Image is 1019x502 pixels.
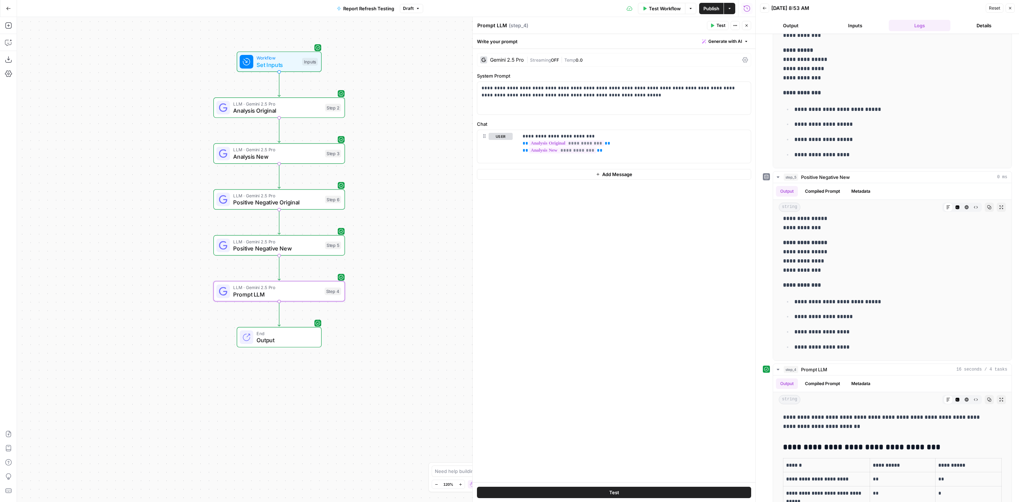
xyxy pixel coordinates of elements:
[776,186,798,197] button: Output
[801,366,827,373] span: Prompt LLM
[400,4,423,13] button: Draft
[609,489,619,496] span: Test
[889,20,950,31] button: Logs
[443,481,453,487] span: 120%
[847,378,875,389] button: Metadata
[233,244,322,253] span: Positive Negative New
[233,152,322,161] span: Analysis New
[989,5,1000,11] span: Reset
[489,133,513,140] button: user
[649,5,681,12] span: Test Workflow
[233,238,322,245] span: LLM · Gemini 2.5 Pro
[343,5,394,12] span: Report Refresh Testing
[278,301,280,326] g: Edge from step_4 to end
[473,34,755,49] div: Write your prompt
[213,189,345,210] div: LLM · Gemini 2.5 ProPositive Negative OriginalStep 6
[997,174,1007,180] span: 0 ms
[233,284,321,291] span: LLM · Gemini 2.5 Pro
[773,171,1012,183] button: 0 ms
[576,57,583,63] span: 0.0
[325,242,341,249] div: Step 5
[779,395,800,404] span: string
[847,186,875,197] button: Metadata
[325,104,341,112] div: Step 2
[490,57,524,62] div: Gemini 2.5 Pro
[776,378,798,389] button: Output
[530,57,551,63] span: Streaming
[233,198,322,207] span: Positive Negative Original
[257,336,314,344] span: Output
[699,3,724,14] button: Publish
[233,106,322,115] span: Analysis Original
[801,174,850,181] span: Positive Negative New
[773,364,1012,375] button: 16 seconds / 4 tasks
[708,38,742,45] span: Generate with AI
[403,5,414,12] span: Draft
[477,120,751,128] label: Chat
[213,51,345,72] div: WorkflowSet InputsInputs
[324,287,341,295] div: Step 4
[333,3,398,14] button: Report Refresh Testing
[956,366,1007,373] span: 16 seconds / 4 tasks
[233,100,322,107] span: LLM · Gemini 2.5 Pro
[801,378,844,389] button: Compiled Prompt
[213,143,345,164] div: LLM · Gemini 2.5 ProAnalysis NewStep 3
[801,186,844,197] button: Compiled Prompt
[325,196,341,203] div: Step 6
[760,20,822,31] button: Output
[784,174,798,181] span: step_5
[824,20,886,31] button: Inputs
[703,5,719,12] span: Publish
[233,192,322,199] span: LLM · Gemini 2.5 Pro
[526,56,530,63] span: |
[278,164,280,188] g: Edge from step_3 to step_6
[638,3,685,14] button: Test Workflow
[213,97,345,118] div: LLM · Gemini 2.5 ProAnalysis OriginalStep 2
[477,130,513,163] div: user
[278,118,280,142] g: Edge from step_2 to step_3
[699,37,751,46] button: Generate with AI
[559,56,564,63] span: |
[716,22,725,29] span: Test
[325,150,341,158] div: Step 3
[986,4,1003,13] button: Reset
[302,58,318,66] div: Inputs
[953,20,1015,31] button: Details
[602,171,632,178] span: Add Message
[779,203,800,212] span: string
[477,169,751,180] button: Add Message
[233,290,321,299] span: Prompt LLM
[477,487,751,498] button: Test
[213,235,345,256] div: LLM · Gemini 2.5 ProPositive Negative NewStep 5
[509,22,528,29] span: ( step_4 )
[477,22,507,29] textarea: Prompt LLM
[257,61,299,69] span: Set Inputs
[551,57,559,63] span: OFF
[257,330,314,337] span: End
[233,146,322,153] span: LLM · Gemini 2.5 Pro
[784,366,798,373] span: step_4
[477,72,751,79] label: System Prompt
[213,281,345,301] div: LLM · Gemini 2.5 ProPrompt LLMStep 4
[257,55,299,61] span: Workflow
[213,327,345,348] div: EndOutput
[278,255,280,280] g: Edge from step_5 to step_4
[278,209,280,234] g: Edge from step_6 to step_5
[707,21,729,30] button: Test
[773,183,1012,360] div: 0 ms
[564,57,576,63] span: Temp
[278,72,280,96] g: Edge from start to step_2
